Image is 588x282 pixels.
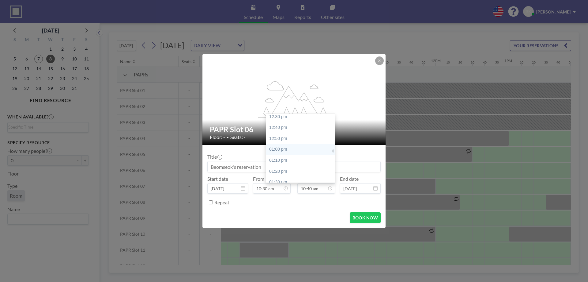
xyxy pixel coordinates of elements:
[210,134,225,140] span: Floor: -
[214,199,229,206] label: Repeat
[266,155,338,166] div: 01:10 pm
[230,134,246,140] span: Seats: -
[350,212,381,223] button: BOOK NOW
[207,176,228,182] label: Start date
[253,176,264,182] label: From
[266,144,338,155] div: 01:00 pm
[208,161,380,172] input: Beomseok's reservation
[266,166,338,177] div: 01:20 pm
[207,154,222,160] label: Title
[266,133,338,144] div: 12:50 pm
[210,125,379,134] h2: PAPR Slot 06
[293,178,295,191] span: -
[227,135,229,140] span: •
[266,177,338,188] div: 01:30 pm
[266,111,338,122] div: 12:30 pm
[266,122,338,133] div: 12:40 pm
[340,176,359,182] label: End date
